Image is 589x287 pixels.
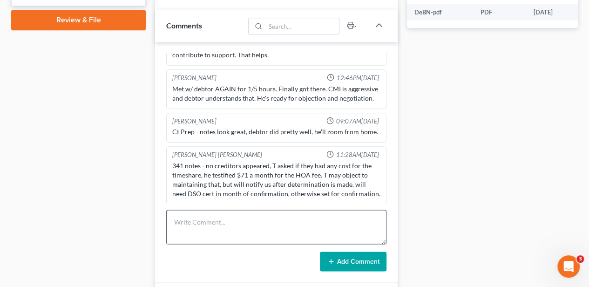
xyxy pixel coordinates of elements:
[336,150,379,159] span: 11:28AM[DATE]
[336,74,379,82] span: 12:46PM[DATE]
[172,161,380,198] div: 341 notes - no creditors appeared, T asked if they had any cost for the timeshare, he testified $...
[320,252,386,271] button: Add Comment
[172,74,217,82] div: [PERSON_NAME]
[576,255,584,263] span: 3
[172,84,380,103] div: Met w/ debtor AGAIN for 1/5 hours. Finally got there. CMI is aggressive and debtor understands th...
[265,18,339,34] input: Search...
[526,4,582,20] td: [DATE]
[473,4,526,20] td: PDF
[407,4,473,20] td: DeBN-pdf
[172,150,262,159] div: [PERSON_NAME] [PERSON_NAME]
[336,117,379,126] span: 09:07AM[DATE]
[172,127,380,137] div: Ct Prep - notes look great, debtor did pretty well, he'll zoom from home.
[11,10,146,30] a: Review & File
[166,21,202,30] span: Comments
[557,255,580,278] iframe: Intercom live chat
[172,117,217,126] div: [PERSON_NAME]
